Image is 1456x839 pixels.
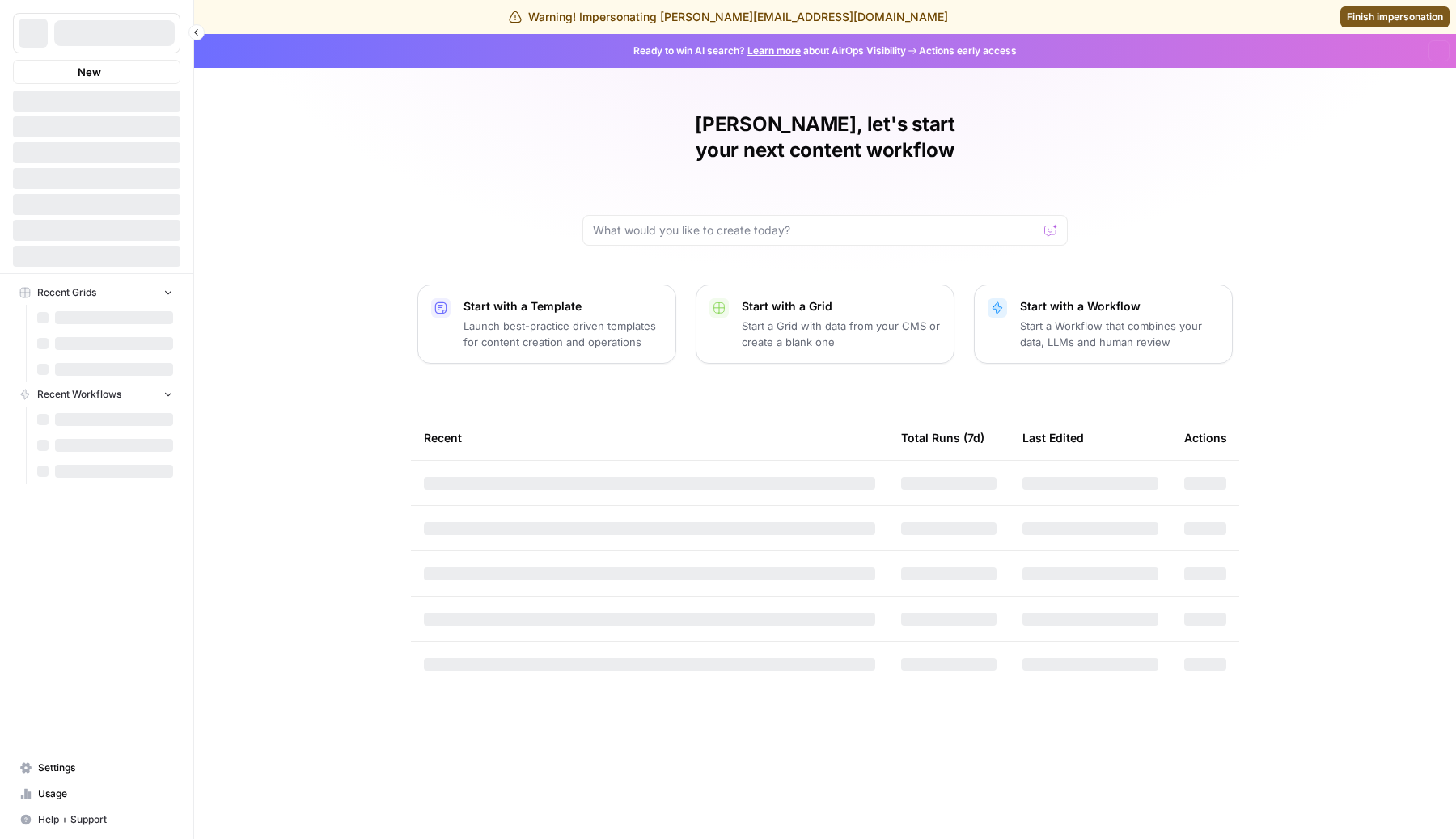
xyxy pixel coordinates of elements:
button: Start with a GridStart a Grid with data from your CMS or create a blank one [696,285,954,364]
div: Last Edited [1022,415,1084,460]
p: Start with a Template [463,298,662,314]
a: Usage [13,781,180,807]
p: Start a Grid with data from your CMS or create a blank one [742,318,941,350]
div: Actions [1184,415,1227,460]
button: New [13,60,180,84]
span: Help + Support [38,812,173,827]
span: Actions early access [919,44,1017,58]
p: Start a Workflow that combines your data, LLMs and human review [1020,318,1219,350]
span: Finish impersonation [1347,10,1443,24]
p: Launch best-practice driven templates for content creation and operations [463,318,662,350]
button: Help + Support [13,807,180,833]
input: What would you like to create today? [593,222,1038,238]
button: Start with a TemplateLaunch best-practice driven templates for content creation and operations [417,285,676,364]
p: Start with a Grid [742,298,941,314]
button: Recent Workflows [13,382,180,407]
span: New [78,64,101,80]
p: Start with a Workflow [1020,298,1219,314]
span: Recent Workflows [37,387,121,402]
span: Settings [38,761,173,775]
a: Settings [13,755,180,781]
a: Finish impersonation [1340,6,1450,27]
span: Recent Grids [37,285,96,300]
a: Learn more [747,44,801,57]
div: Total Runs (7d) [901,415,984,460]
button: Start with a WorkflowStart a Workflow that combines your data, LLMs and human review [974,285,1233,364]
div: Warning! Impersonating [PERSON_NAME][EMAIL_ADDRESS][DOMAIN_NAME] [509,9,948,25]
button: Recent Grids [13,280,180,305]
span: Usage [38,786,173,801]
span: Ready to win AI search? about AirOps Visibility [633,44,906,58]
h1: [PERSON_NAME], let's start your next content workflow [582,112,1068,163]
div: Recent [424,415,875,460]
